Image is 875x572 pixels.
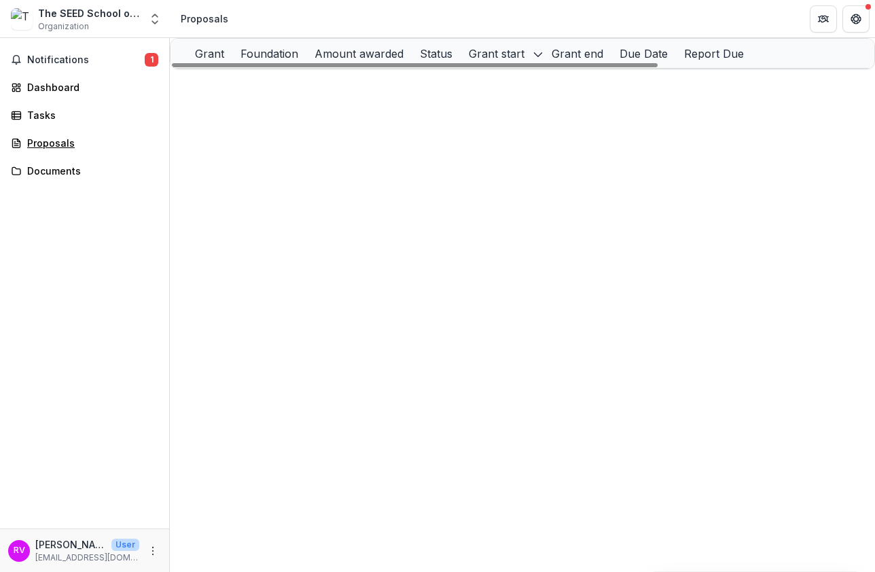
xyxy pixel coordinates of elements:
div: Foundation [232,39,306,68]
div: Grant end [543,46,611,62]
p: [PERSON_NAME] [35,537,106,552]
svg: sorted descending [533,49,543,60]
div: Due Date [611,39,676,68]
img: The SEED School of Los Angeles County [11,8,33,30]
a: Dashboard [5,76,164,99]
div: Proposals [27,136,153,150]
div: Rebecca Verdolino [14,546,25,555]
div: The SEED School of [GEOGRAPHIC_DATA] [38,6,140,20]
div: Status [412,39,461,68]
div: Grant start [461,39,543,68]
button: Notifications1 [5,49,164,71]
div: Documents [27,164,153,178]
div: Grant [187,39,232,68]
p: [EMAIL_ADDRESS][DOMAIN_NAME] [35,552,139,564]
div: Amount awarded [306,39,412,68]
div: Amount awarded [306,46,412,62]
div: Proposals [181,12,228,26]
div: Report Due [676,46,752,62]
a: Documents [5,160,164,182]
div: Report Due [676,39,752,68]
div: Grant start [461,46,533,62]
nav: breadcrumb [175,9,234,29]
a: Proposals [5,132,164,154]
span: Notifications [27,54,145,66]
div: Tasks [27,108,153,122]
button: Partners [810,5,837,33]
div: Grant end [543,39,611,68]
div: Grant [187,46,232,62]
button: Get Help [842,5,870,33]
div: Due Date [611,46,676,62]
button: Open entity switcher [145,5,164,33]
p: User [111,539,139,551]
span: 1 [145,53,158,67]
div: Status [412,46,461,62]
div: Foundation [232,46,306,62]
span: Organization [38,20,89,33]
a: Tasks [5,104,164,126]
button: More [145,543,161,559]
div: Dashboard [27,80,153,94]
